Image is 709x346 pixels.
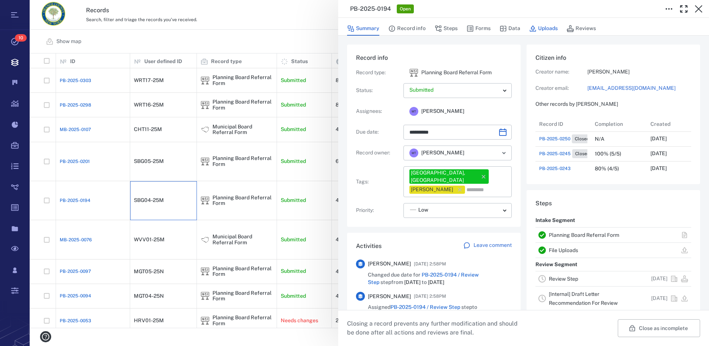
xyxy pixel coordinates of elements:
span: [PERSON_NAME] [421,108,464,115]
span: Changed due date for step from to [368,271,512,286]
h6: Record info [356,53,512,62]
a: [Internal] Draft Letter Recommendation For Review [549,291,618,306]
button: Uploads [529,22,558,36]
a: PB-2025-0243 [539,165,571,172]
h6: Steps [535,199,691,208]
p: Tags : [356,178,400,186]
div: Citizen infoCreator name:[PERSON_NAME]Creator email:[EMAIL_ADDRESS][DOMAIN_NAME]Other records by ... [527,45,700,190]
div: Completion [591,117,647,131]
div: 100% (5/5) [595,151,621,157]
div: Record ID [539,114,563,134]
span: Closed [573,136,591,142]
p: Other records by [PERSON_NAME] [535,101,691,108]
div: Created [647,117,702,131]
a: Leave comment [463,242,512,251]
span: PB-2025-0250 [539,136,570,142]
span: Closed [574,151,591,157]
div: Record ID [535,117,591,131]
p: Record owner : [356,149,400,157]
button: Steps [435,22,458,36]
span: [DATE] 2:58PM [414,259,446,268]
div: Planning Board Referral Form [409,68,418,77]
p: [PERSON_NAME] [587,68,691,76]
a: Planning Board Referral Form [549,232,619,238]
a: [EMAIL_ADDRESS][DOMAIN_NAME] [587,85,691,92]
button: Open [499,148,509,158]
p: Creator name: [535,68,587,76]
a: Review Step [549,276,578,282]
a: PB-2025-0194 / Review Step [368,272,479,285]
p: Closing a record prevents any further modification and should be done after all actions and revie... [347,319,524,337]
button: Record info [388,22,426,36]
button: Close [691,1,706,16]
button: Toggle Fullscreen [676,1,691,16]
p: Assignees : [356,108,400,115]
button: Summary [347,22,379,36]
p: Review Segment [535,258,577,271]
span: [DATE] 2:58PM [414,292,446,301]
button: Reviews [567,22,596,36]
p: Record type : [356,69,400,76]
span: Assigned step to [368,304,477,311]
button: Forms [466,22,491,36]
div: N/A [595,136,604,142]
span: 10 [15,34,27,42]
span: [DATE] [428,279,444,285]
span: [PERSON_NAME] [421,149,464,157]
div: M T [409,148,418,157]
p: Intake Segment [535,214,575,227]
h6: Activities [356,242,382,251]
div: Created [650,114,670,134]
span: Help [17,5,32,12]
p: [DATE] [651,295,667,302]
p: [DATE] [650,135,667,143]
p: [DATE] [650,150,667,157]
p: Planning Board Referral Form [421,69,492,76]
img: icon Planning Board Referral Form [409,68,418,77]
span: [PERSON_NAME] [368,293,411,300]
span: Low [418,206,428,214]
span: [DATE] [404,279,421,285]
button: Close as incomplete [618,319,700,337]
button: Choose date, selected date is Jun 22, 2025 [495,125,510,140]
a: PB-2025-0194 / Review Step [390,304,460,310]
div: StepsIntake SegmentPlanning Board Referral FormFile UploadsReview SegmentReview Step[DATE][Intern... [527,190,700,341]
div: [PERSON_NAME] [411,186,453,193]
p: Priority : [356,207,400,214]
div: [GEOGRAPHIC_DATA], [GEOGRAPHIC_DATA] [411,169,477,184]
span: [PERSON_NAME] [368,260,411,268]
a: File Uploads [549,247,578,253]
h6: Citizen info [535,53,691,62]
div: Record infoRecord type:icon Planning Board Referral FormPlanning Board Referral FormStatus:Assign... [347,45,521,233]
h3: PB-2025-0194 [350,4,391,13]
span: Open [398,6,412,12]
div: Completion [595,114,623,134]
p: Creator email: [535,85,587,92]
a: PB-2025-0250Closed [539,134,592,143]
a: PB-2025-0245Closed [539,149,593,158]
button: Data [499,22,520,36]
div: 80% (4/5) [595,166,619,172]
span: PB-2025-0245 [539,150,571,157]
p: Leave comment [474,242,512,249]
p: [DATE] [651,275,667,283]
p: Due date : [356,128,400,136]
p: [DATE] [650,165,667,172]
p: Submitted [409,86,500,94]
p: Status : [356,87,400,94]
div: M T [409,107,418,116]
button: Toggle to Edit Boxes [662,1,676,16]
